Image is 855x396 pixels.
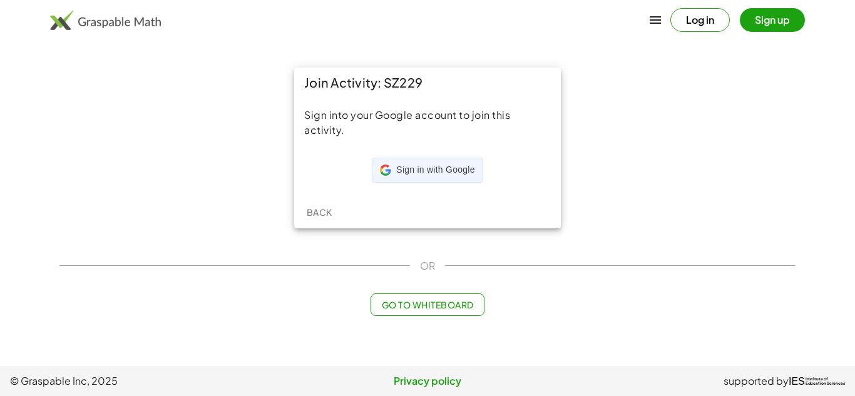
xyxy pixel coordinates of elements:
a: IESInstitute ofEducation Sciences [789,373,845,388]
div: Sign into your Google account to join this activity. [304,108,551,138]
span: Back [306,206,332,218]
span: Sign in with Google [396,164,474,176]
button: Sign up [740,8,805,32]
span: Institute of Education Sciences [806,377,845,386]
div: Join Activity: SZ229 [294,68,561,98]
div: Sign in with Google [372,158,483,183]
a: Privacy policy [289,373,567,388]
span: OR [420,258,435,273]
span: Go to Whiteboard [381,299,473,310]
button: Go to Whiteboard [371,293,484,316]
button: Log in [670,8,730,32]
span: © Graspable Inc, 2025 [10,373,289,388]
span: supported by [724,373,789,388]
span: IES [789,375,805,387]
button: Back [299,201,339,223]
